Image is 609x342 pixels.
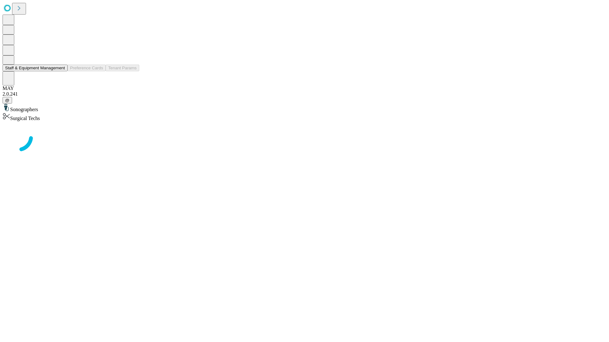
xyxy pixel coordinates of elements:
[68,65,106,71] button: Preference Cards
[3,97,12,104] button: @
[3,104,606,112] div: Sonographers
[106,65,139,71] button: Tenant Params
[3,91,606,97] div: 2.0.241
[3,85,606,91] div: MAY
[3,112,606,121] div: Surgical Techs
[3,65,68,71] button: Staff & Equipment Management
[5,98,10,103] span: @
